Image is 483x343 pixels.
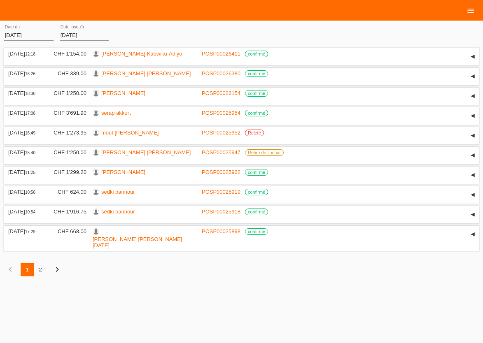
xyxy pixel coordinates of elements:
[245,51,268,57] label: confirmé
[8,130,41,136] div: [DATE]
[101,110,131,116] a: serap akkurt
[467,189,479,201] div: étendre/coller
[8,169,41,175] div: [DATE]
[25,190,35,195] span: 10:58
[245,130,264,136] label: Rejeté
[8,70,41,76] div: [DATE]
[467,149,479,162] div: étendre/coller
[25,91,35,96] span: 18:36
[467,90,479,102] div: étendre/coller
[467,110,479,122] div: étendre/coller
[8,189,41,195] div: [DATE]
[8,228,41,234] div: [DATE]
[467,209,479,221] div: étendre/coller
[202,130,240,136] a: POSP00025952
[8,90,41,96] div: [DATE]
[47,228,86,234] div: CHF 668.00
[202,169,240,175] a: POSP00025922
[34,263,47,276] div: 2
[467,169,479,181] div: étendre/coller
[25,170,35,175] span: 11:25
[47,189,86,195] div: CHF 624.00
[202,90,240,96] a: POSP00026154
[245,228,268,235] label: confirmé
[47,130,86,136] div: CHF 1'273.95
[101,169,145,175] a: [PERSON_NAME]
[245,169,268,176] label: confirmé
[47,149,86,155] div: CHF 1'250.00
[245,90,268,97] label: confirmé
[25,151,35,155] span: 15:40
[101,70,191,76] a: [PERSON_NAME] [PERSON_NAME]
[245,189,268,195] label: confirmé
[467,70,479,83] div: étendre/coller
[245,209,268,215] label: confirmé
[47,209,86,215] div: CHF 1'916.75
[8,209,41,215] div: [DATE]
[25,72,35,76] span: 16:26
[47,51,86,57] div: CHF 1'154.00
[202,149,240,155] a: POSP00025947
[21,263,34,276] div: 1
[8,110,41,116] div: [DATE]
[202,209,240,215] a: POSP00025918
[245,110,268,116] label: confirmé
[52,264,62,274] i: chevron_right
[101,189,135,195] a: sedki bannour
[8,149,41,155] div: [DATE]
[25,229,35,234] span: 17:29
[202,189,240,195] a: POSP00025919
[467,7,475,15] i: menu
[202,70,240,76] a: POSP00026380
[47,169,86,175] div: CHF 1'299.20
[245,149,284,156] label: Retiré de l‘achat
[101,149,191,155] a: [PERSON_NAME] [PERSON_NAME]
[202,51,240,57] a: POSP00026411
[101,90,145,96] a: [PERSON_NAME]
[467,228,479,241] div: étendre/coller
[101,51,182,57] a: [PERSON_NAME] Kabwiku-Adiyo
[25,131,35,135] span: 16:49
[25,111,35,116] span: 17:08
[101,130,159,136] a: mout [PERSON_NAME]
[101,209,135,215] a: sedki bannour
[467,130,479,142] div: étendre/coller
[25,210,35,214] span: 10:54
[5,264,15,274] i: chevron_left
[47,70,86,76] div: CHF 339.00
[8,51,41,57] div: [DATE]
[202,228,240,234] a: POSP00025898
[93,236,182,248] a: [PERSON_NAME] [PERSON_NAME][DATE]
[245,70,268,77] label: confirmé
[25,52,35,56] span: 12:18
[462,8,479,13] a: menu
[202,110,240,116] a: POSP00025954
[47,90,86,96] div: CHF 1'250.00
[467,51,479,63] div: étendre/coller
[47,110,86,116] div: CHF 3'691.90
